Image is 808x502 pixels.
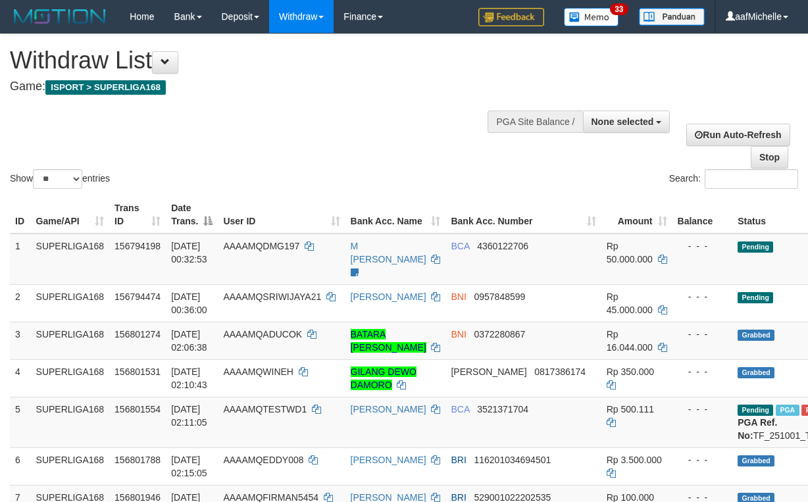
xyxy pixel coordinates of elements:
[564,8,619,26] img: Button%20Memo.svg
[223,241,299,251] span: AAAAMQDMG197
[607,291,653,315] span: Rp 45.000.000
[223,404,307,414] span: AAAAMQTESTWD1
[114,329,161,339] span: 156801274
[478,8,544,26] img: Feedback.jpg
[601,196,672,234] th: Amount: activate to sort column ascending
[669,169,798,189] label: Search:
[171,455,207,478] span: [DATE] 02:15:05
[738,405,773,416] span: Pending
[223,455,303,465] span: AAAAMQEDDY008
[223,291,321,302] span: AAAAMQSRIWIJAYA21
[705,169,798,189] input: Search:
[114,404,161,414] span: 156801554
[10,322,31,359] td: 3
[223,366,293,377] span: AAAAMQWINEH
[114,366,161,377] span: 156801531
[351,366,417,390] a: GILANG DEWO DAMORO
[33,169,82,189] select: Showentries
[738,330,774,341] span: Grabbed
[738,455,774,466] span: Grabbed
[738,292,773,303] span: Pending
[10,234,31,285] td: 1
[477,404,528,414] span: Copy 3521371704 to clipboard
[351,404,426,414] a: [PERSON_NAME]
[109,196,166,234] th: Trans ID: activate to sort column ascending
[451,291,466,302] span: BNI
[678,403,728,416] div: - - -
[534,366,586,377] span: Copy 0817386174 to clipboard
[10,196,31,234] th: ID
[607,455,662,465] span: Rp 3.500.000
[678,239,728,253] div: - - -
[351,241,426,264] a: M [PERSON_NAME]
[488,111,582,133] div: PGA Site Balance /
[10,284,31,322] td: 2
[31,322,110,359] td: SUPERLIGA168
[607,329,653,353] span: Rp 16.044.000
[678,328,728,341] div: - - -
[474,455,551,465] span: Copy 116201034694501 to clipboard
[451,455,466,465] span: BRI
[223,329,302,339] span: AAAAMQADUCOK
[10,359,31,397] td: 4
[10,47,526,74] h1: Withdraw List
[607,404,654,414] span: Rp 500.111
[31,196,110,234] th: Game/API: activate to sort column ascending
[678,365,728,378] div: - - -
[171,404,207,428] span: [DATE] 02:11:05
[607,366,654,377] span: Rp 350.000
[10,447,31,485] td: 6
[171,329,207,353] span: [DATE] 02:06:38
[451,241,469,251] span: BCA
[451,366,526,377] span: [PERSON_NAME]
[171,241,207,264] span: [DATE] 00:32:53
[776,405,799,416] span: Marked by aafseijuro
[607,241,653,264] span: Rp 50.000.000
[474,329,525,339] span: Copy 0372280867 to clipboard
[45,80,166,95] span: ISPORT > SUPERLIGA168
[751,146,788,168] a: Stop
[351,455,426,465] a: [PERSON_NAME]
[166,196,218,234] th: Date Trans.: activate to sort column descending
[31,359,110,397] td: SUPERLIGA168
[31,397,110,447] td: SUPERLIGA168
[738,367,774,378] span: Grabbed
[10,397,31,447] td: 5
[738,417,777,441] b: PGA Ref. No:
[114,291,161,302] span: 156794474
[351,291,426,302] a: [PERSON_NAME]
[678,453,728,466] div: - - -
[114,455,161,465] span: 156801788
[583,111,670,133] button: None selected
[31,447,110,485] td: SUPERLIGA168
[445,196,601,234] th: Bank Acc. Number: activate to sort column ascending
[31,284,110,322] td: SUPERLIGA168
[672,196,733,234] th: Balance
[171,291,207,315] span: [DATE] 00:36:00
[610,3,628,15] span: 33
[345,196,446,234] th: Bank Acc. Name: activate to sort column ascending
[686,124,790,146] a: Run Auto-Refresh
[171,366,207,390] span: [DATE] 02:10:43
[451,329,466,339] span: BNI
[114,241,161,251] span: 156794198
[639,8,705,26] img: panduan.png
[738,241,773,253] span: Pending
[451,404,469,414] span: BCA
[351,329,426,353] a: BATARA [PERSON_NAME]
[10,80,526,93] h4: Game:
[477,241,528,251] span: Copy 4360122706 to clipboard
[678,290,728,303] div: - - -
[10,7,110,26] img: MOTION_logo.png
[592,116,654,127] span: None selected
[10,169,110,189] label: Show entries
[474,291,525,302] span: Copy 0957848599 to clipboard
[31,234,110,285] td: SUPERLIGA168
[218,196,345,234] th: User ID: activate to sort column ascending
